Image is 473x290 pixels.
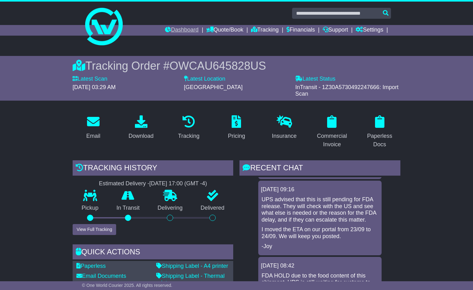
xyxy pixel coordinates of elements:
a: Commercial Invoice [311,113,352,151]
label: Latest Scan [73,76,107,82]
div: Estimated Delivery - [73,180,234,187]
div: RECENT CHAT [239,160,400,177]
a: Pricing [224,113,249,142]
div: Pricing [228,132,245,140]
a: Email [82,113,105,142]
label: Latest Status [295,76,335,82]
div: Quick Actions [73,244,234,261]
label: Latest Location [184,76,225,82]
a: Support [323,25,348,36]
span: [DATE] 03:29 AM [73,84,116,90]
div: Commercial Invoice [315,132,348,149]
a: Shipping Label - Thermal printer [156,273,225,286]
a: Dashboard [165,25,198,36]
div: Tracking Order # [73,59,400,72]
span: © One World Courier 2025. All rights reserved. [82,283,172,288]
p: Delivering [149,205,192,212]
span: OWCAU645828US [170,59,266,72]
a: Tracking [251,25,279,36]
a: Paperless Docs [359,113,400,151]
a: Quote/Book [206,25,243,36]
p: In Transit [107,205,148,212]
span: InTransit - 1Z30A5730492247666: Import Scan [295,84,398,97]
a: Email Documents [76,273,126,279]
div: Email [86,132,100,140]
p: UPS advised that this is still pending for FDA release. They will check with the US and see what ... [261,196,378,223]
div: Tracking history [73,160,234,177]
a: Financials [286,25,315,36]
button: View Full Tracking [73,224,116,235]
a: Tracking [174,113,203,142]
p: Delivered [192,205,233,212]
a: Paperless [76,263,106,269]
div: [DATE] 09:16 [261,186,379,193]
a: Download [125,113,158,142]
div: Paperless Docs [363,132,396,149]
div: Insurance [272,132,296,140]
a: Shipping Label - A4 printer [156,263,228,269]
div: Download [129,132,154,140]
div: [DATE] 17:00 (GMT -4) [149,180,207,187]
a: Settings [356,25,383,36]
p: -Joy [261,243,378,250]
div: Tracking [178,132,199,140]
p: Pickup [73,205,107,212]
div: [DATE] 08:42 [261,262,379,269]
span: [GEOGRAPHIC_DATA] [184,84,243,90]
p: I moved the ETA on our portal from 23/09 to 24/09. We will keep you posted. [261,226,378,240]
a: Insurance [268,113,301,142]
